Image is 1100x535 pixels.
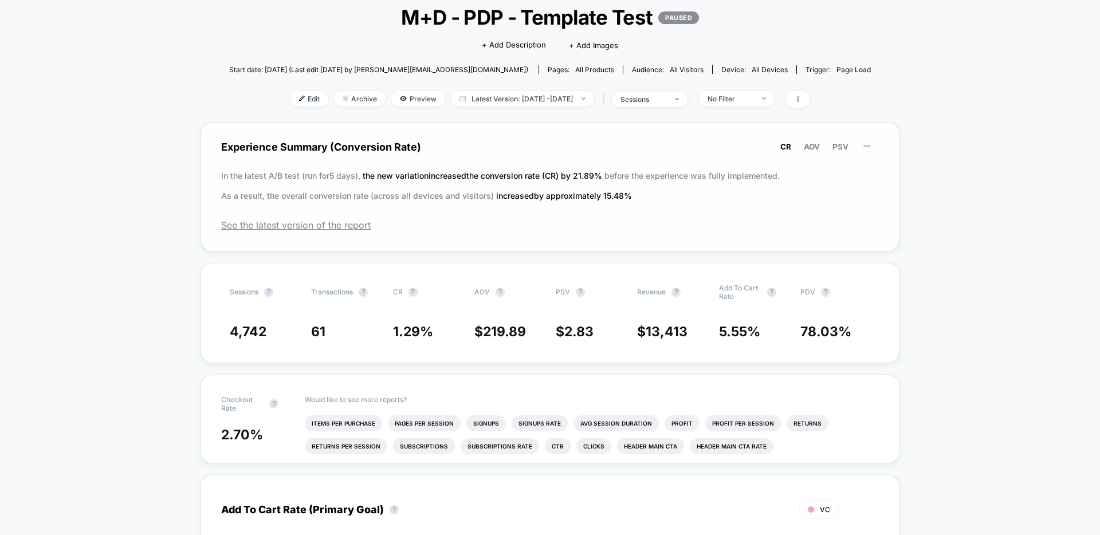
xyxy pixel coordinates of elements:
span: 2.83 [564,324,594,340]
button: ? [359,288,368,297]
li: Subscriptions [393,438,455,454]
span: Preview [391,91,445,107]
span: 2.70 % [221,427,263,443]
button: ? [390,505,399,514]
span: 4,742 [230,324,266,340]
span: Page Load [836,65,871,74]
span: CR [780,142,791,151]
img: edit [299,96,305,101]
span: 1.29 % [393,324,433,340]
span: See the latest version of the report [221,219,879,231]
span: $ [474,324,526,340]
li: Pages Per Session [388,415,461,431]
button: CR [777,141,795,152]
button: AOV [800,141,823,152]
div: Pages: [548,65,614,74]
span: + Add Description [482,40,546,51]
button: ? [264,288,273,297]
img: end [582,97,586,100]
span: Latest Version: [DATE] - [DATE] [451,91,594,107]
button: ? [767,288,776,297]
span: AOV [474,288,490,296]
li: Returns [787,415,828,431]
span: Experience Summary (Conversion Rate) [221,134,879,160]
span: Revenue [637,288,666,296]
img: end [343,96,348,101]
li: Signups Rate [512,415,568,431]
span: CR [393,288,403,296]
span: all products [575,65,614,74]
span: | [600,91,612,108]
span: M+D - PDP - Template Test [261,5,839,29]
button: ? [671,288,681,297]
span: increased by approximately 15.48 % [496,191,632,200]
button: ? [496,288,505,297]
span: Add To Cart Rate [719,284,761,301]
img: calendar [459,96,466,101]
span: 13,413 [646,324,687,340]
img: end [675,98,679,100]
span: 61 [311,324,325,340]
li: Returns Per Session [305,438,387,454]
span: Archive [334,91,386,107]
div: Trigger: [806,65,871,74]
li: Profit Per Session [705,415,781,431]
button: PSV [829,141,852,152]
li: Avg Session Duration [573,415,659,431]
div: sessions [620,95,666,104]
button: ? [576,288,585,297]
li: Items Per Purchase [305,415,382,431]
span: Edit [290,91,328,107]
span: Start date: [DATE] (Last edit [DATE] by [PERSON_NAME][EMAIL_ADDRESS][DOMAIN_NAME]) [229,65,528,74]
span: All Visitors [670,65,704,74]
span: PDV [800,288,815,296]
span: + Add Images [569,41,618,50]
li: Header Main Cta Rate [690,438,773,454]
li: Profit [665,415,700,431]
span: AOV [804,142,820,151]
div: Audience: [632,65,704,74]
span: Transactions [311,288,353,296]
p: Would like to see more reports? [305,395,879,404]
li: Ctr [545,438,571,454]
li: Header Main Cta [617,438,684,454]
span: Sessions [230,288,258,296]
p: PAUSED [658,11,699,24]
span: all devices [752,65,788,74]
button: ? [408,288,418,297]
button: ? [269,399,278,408]
p: In the latest A/B test (run for 5 days), before the experience was fully implemented. As a result... [221,166,879,206]
span: PSV [832,142,848,151]
span: 78.03 % [800,324,851,340]
span: VC [820,505,830,514]
span: PSV [556,288,570,296]
li: Clicks [576,438,611,454]
li: Subscriptions Rate [461,438,539,454]
span: $ [556,324,594,340]
span: Device: [712,65,796,74]
div: No Filter [708,95,753,103]
span: the new variation increased the conversion rate (CR) by 21.89 % [363,171,604,180]
span: 219.89 [483,324,526,340]
span: Checkout Rate [221,395,264,412]
img: end [762,97,766,100]
span: $ [637,324,687,340]
button: ? [821,288,830,297]
span: 5.55 % [719,324,760,340]
li: Signups [466,415,506,431]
